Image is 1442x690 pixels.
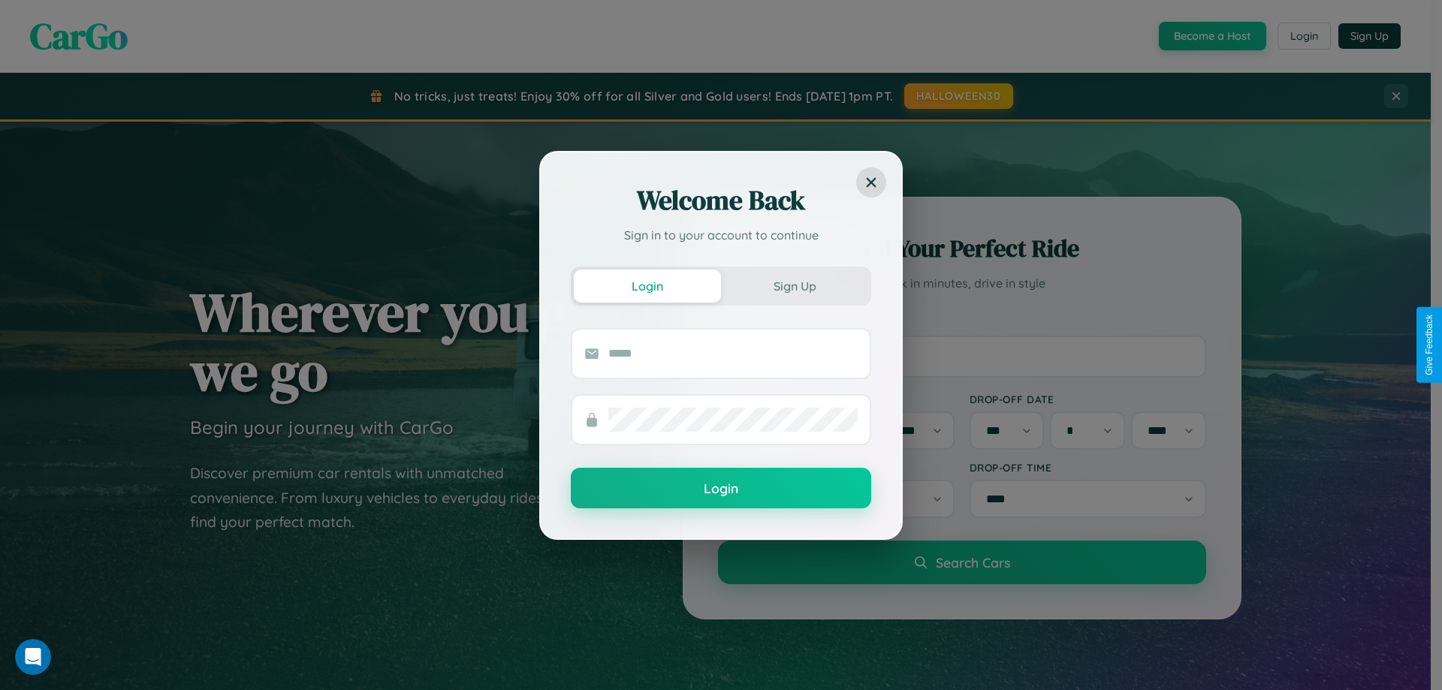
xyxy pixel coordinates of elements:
[15,639,51,675] iframe: Intercom live chat
[571,468,871,508] button: Login
[574,270,721,303] button: Login
[721,270,868,303] button: Sign Up
[571,226,871,244] p: Sign in to your account to continue
[571,182,871,218] h2: Welcome Back
[1424,315,1434,375] div: Give Feedback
